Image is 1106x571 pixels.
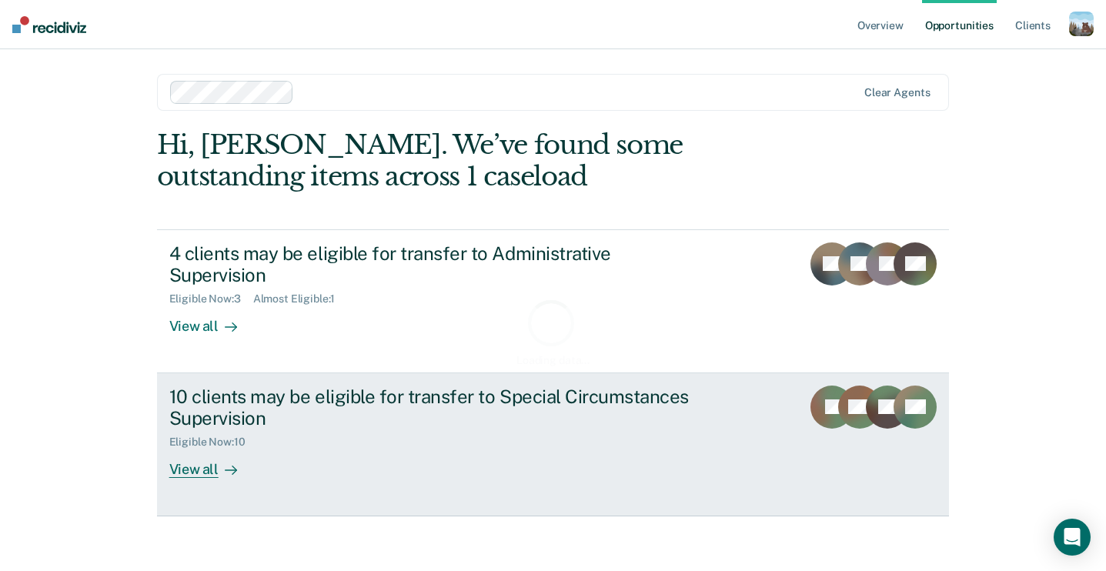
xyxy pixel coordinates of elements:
div: Hi, [PERSON_NAME]. We’ve found some outstanding items across 1 caseload [157,129,791,192]
div: View all [169,306,256,336]
div: Eligible Now : 10 [169,436,258,449]
div: Clear agents [864,86,930,99]
img: Recidiviz [12,16,86,33]
div: Almost Eligible : 1 [253,292,348,306]
a: 4 clients may be eligible for transfer to Administrative SupervisionEligible Now:3Almost Eligible... [157,229,950,373]
div: View all [169,449,256,479]
div: 10 clients may be eligible for transfer to Special Circumstances Supervision [169,386,710,430]
a: 10 clients may be eligible for transfer to Special Circumstances SupervisionEligible Now:10View all [157,373,950,516]
div: Open Intercom Messenger [1054,519,1091,556]
div: Eligible Now : 3 [169,292,253,306]
div: 4 clients may be eligible for transfer to Administrative Supervision [169,242,710,287]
